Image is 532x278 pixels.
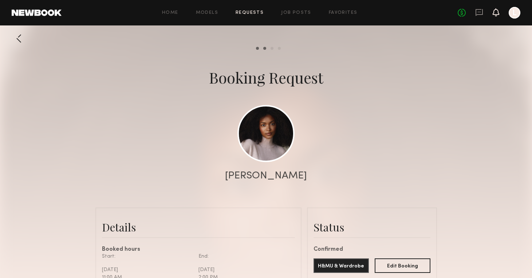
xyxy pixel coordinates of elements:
[375,258,430,273] button: Edit Booking
[209,67,323,88] div: Booking Request
[198,253,289,260] div: End:
[102,247,295,253] div: Booked hours
[329,11,358,15] a: Favorites
[314,258,369,273] button: H&MU & Wardrobe
[225,171,307,181] div: [PERSON_NAME]
[102,266,193,274] div: [DATE]
[236,11,264,15] a: Requests
[196,11,218,15] a: Models
[162,11,178,15] a: Home
[314,220,430,234] div: Status
[102,253,193,260] div: Start:
[509,7,520,19] a: L
[102,220,295,234] div: Details
[198,266,289,274] div: [DATE]
[314,247,430,253] div: Confirmed
[281,11,311,15] a: Job Posts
